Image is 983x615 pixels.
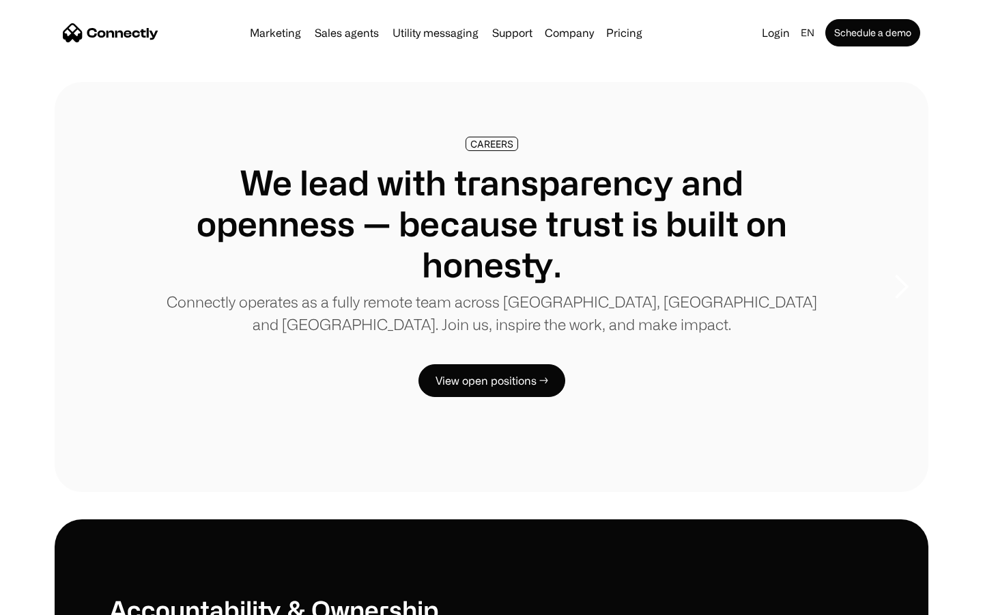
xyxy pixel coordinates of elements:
div: Company [545,23,594,42]
a: View open positions → [418,364,565,397]
div: 1 of 8 [55,82,928,492]
a: Schedule a demo [825,19,920,46]
a: home [63,23,158,43]
h1: We lead with transparency and openness — because trust is built on honesty. [164,162,819,285]
div: en [795,23,823,42]
a: Login [756,23,795,42]
div: en [801,23,814,42]
div: CAREERS [470,139,513,149]
a: Pricing [601,27,648,38]
a: Sales agents [309,27,384,38]
a: Support [487,27,538,38]
aside: Language selected: English [14,590,82,610]
div: carousel [55,82,928,492]
div: next slide [874,219,928,355]
p: Connectly operates as a fully remote team across [GEOGRAPHIC_DATA], [GEOGRAPHIC_DATA] and [GEOGRA... [164,290,819,336]
div: Company [541,23,598,42]
a: Marketing [244,27,307,38]
a: Utility messaging [387,27,484,38]
ul: Language list [27,591,82,610]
